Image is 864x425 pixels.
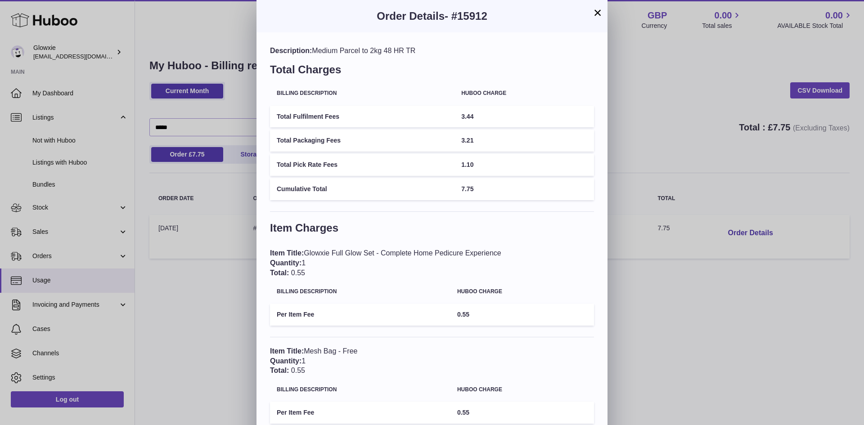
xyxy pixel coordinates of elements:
[270,248,594,277] div: Glowxie Full Glow Set - Complete Home Pedicure Experience 1
[270,249,304,257] span: Item Title:
[270,154,454,176] td: Total Pick Rate Fees
[461,113,473,120] span: 3.44
[450,282,594,301] th: Huboo charge
[270,346,594,376] div: Mesh Bag - Free 1
[270,106,454,128] td: Total Fulfilment Fees
[445,10,487,22] span: - #15912
[270,380,450,399] th: Billing Description
[270,282,450,301] th: Billing Description
[291,269,305,277] span: 0.55
[270,9,594,23] h3: Order Details
[457,311,469,318] span: 0.55
[270,63,594,81] h3: Total Charges
[291,367,305,374] span: 0.55
[270,47,312,54] span: Description:
[592,7,603,18] button: ×
[270,178,454,200] td: Cumulative Total
[270,84,454,103] th: Billing Description
[461,161,473,168] span: 1.10
[270,304,450,326] td: Per Item Fee
[454,84,594,103] th: Huboo charge
[270,46,594,56] div: Medium Parcel to 2kg 48 HR TR
[270,367,289,374] span: Total:
[270,347,304,355] span: Item Title:
[461,137,473,144] span: 3.21
[270,221,594,240] h3: Item Charges
[457,409,469,416] span: 0.55
[450,380,594,399] th: Huboo charge
[270,269,289,277] span: Total:
[270,402,450,424] td: Per Item Fee
[461,185,473,192] span: 7.75
[270,259,301,267] span: Quantity:
[270,357,301,365] span: Quantity:
[270,130,454,152] td: Total Packaging Fees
